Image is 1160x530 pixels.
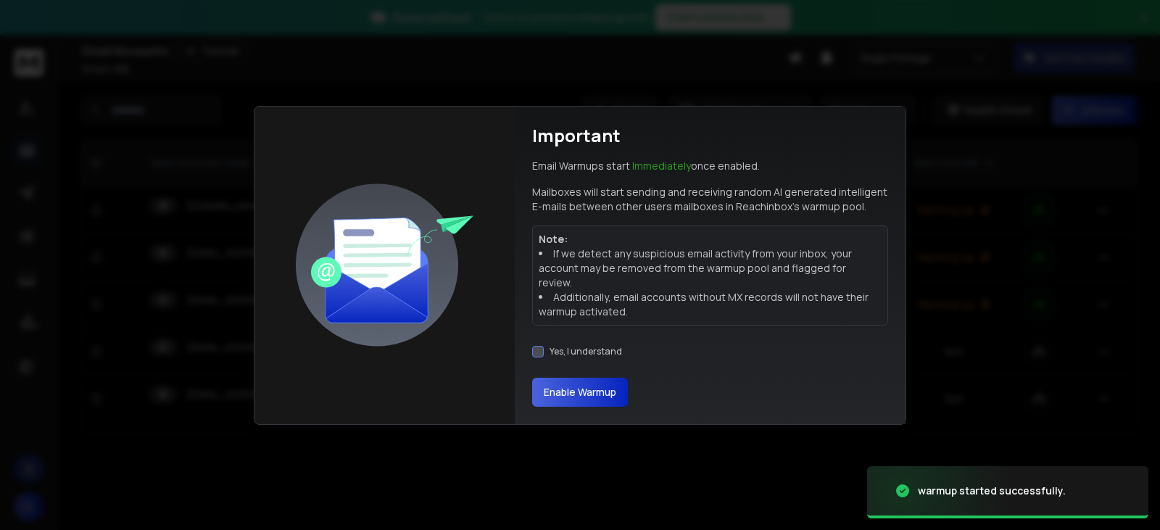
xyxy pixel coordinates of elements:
[539,290,882,319] li: Additionally, email accounts without MX records will not have their warmup activated.
[539,232,882,247] p: Note:
[632,159,691,173] span: Immediately
[532,159,760,173] p: Email Warmups start once enabled.
[539,247,882,290] li: If we detect any suspicious email activity from your inbox, your account may be removed from the ...
[532,185,888,214] p: Mailboxes will start sending and receiving random AI generated intelligent E-mails between other ...
[532,378,628,407] button: Enable Warmup
[550,346,622,357] label: Yes, I understand
[532,124,621,147] h1: Important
